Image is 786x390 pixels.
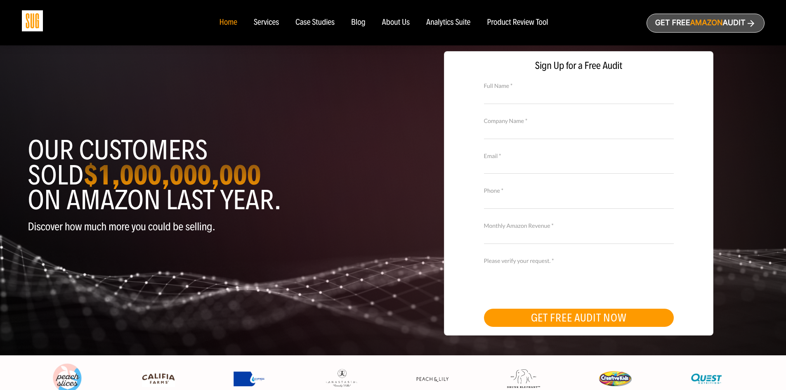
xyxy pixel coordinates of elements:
[484,194,674,209] input: Contact Number *
[83,158,261,192] strong: $1,000,000,000
[219,18,237,27] a: Home
[484,159,674,174] input: Email *
[690,19,722,27] span: Amazon
[416,376,449,382] img: Peach & Lily
[484,229,674,244] input: Monthly Amazon Revenue *
[484,264,609,296] iframe: reCAPTCHA
[484,151,674,161] label: Email *
[484,221,674,230] label: Monthly Amazon Revenue *
[453,60,705,72] span: Sign Up for a Free Audit
[647,14,765,33] a: Get freeAmazonAudit
[507,369,540,388] img: Drunk Elephant
[484,256,674,265] label: Please verify your request. *
[484,116,674,125] label: Company Name *
[484,186,674,195] label: Phone *
[142,370,175,388] img: Califia Farms
[487,18,548,27] a: Product Review Tool
[426,18,470,27] a: Analytics Suite
[234,371,267,386] img: Express Water
[690,370,723,388] img: Quest Nutriton
[351,18,366,27] a: Blog
[382,18,410,27] a: About Us
[22,10,43,31] img: Sug
[484,89,674,104] input: Full Name *
[28,221,387,233] p: Discover how much more you could be selling.
[28,138,387,213] h1: Our customers sold on Amazon last year.
[254,18,279,27] a: Services
[599,371,632,386] img: Creative Kids
[295,18,335,27] a: Case Studies
[325,369,358,388] img: Anastasia Beverly Hills
[484,81,674,90] label: Full Name *
[484,124,674,139] input: Company Name *
[484,309,674,327] button: GET FREE AUDIT NOW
